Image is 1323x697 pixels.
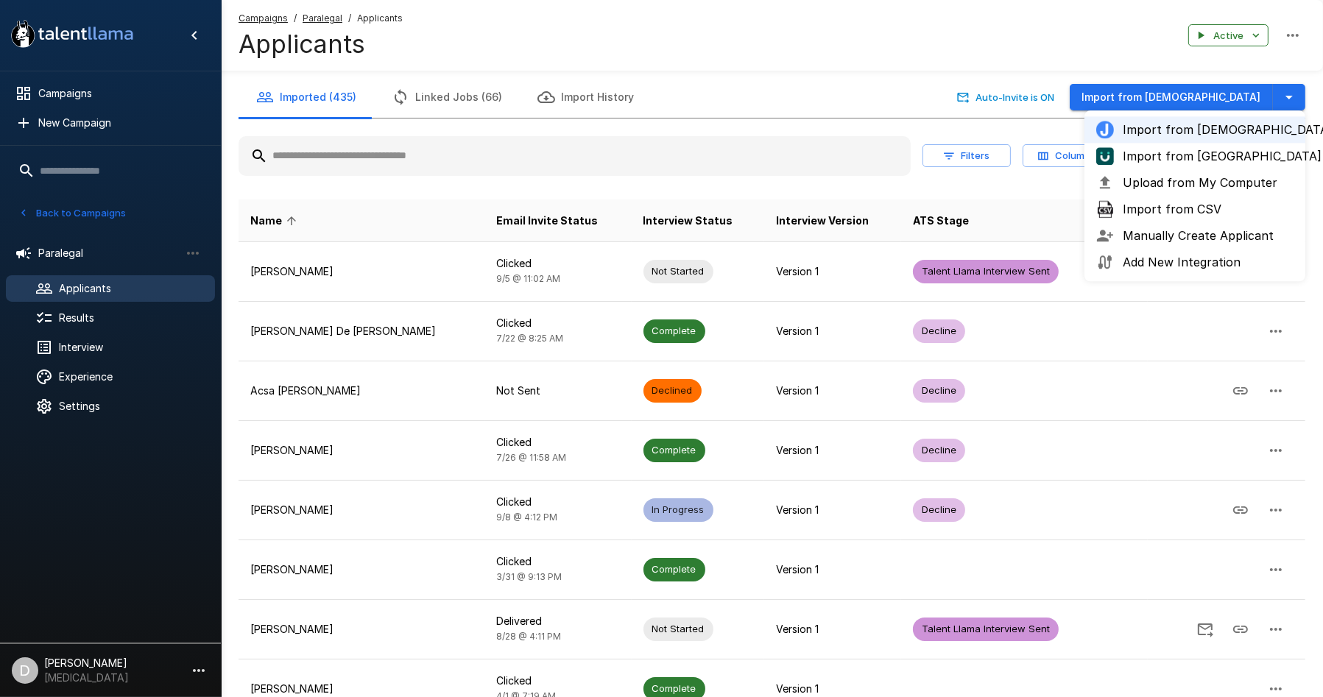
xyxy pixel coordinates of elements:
[239,77,374,118] button: Imported (435)
[250,264,473,279] p: [PERSON_NAME]
[250,212,301,230] span: Name
[303,13,342,24] u: Paralegal
[643,212,733,230] span: Interview Status
[496,273,560,284] span: 9/5 @ 11:02 AM
[496,383,620,398] p: Not Sent
[1096,200,1114,218] img: file-csv-icon-md@2x.png
[776,383,889,398] p: Version 1
[250,682,473,696] p: [PERSON_NAME]
[250,324,473,339] p: [PERSON_NAME] De [PERSON_NAME]
[348,11,351,26] span: /
[250,562,473,577] p: [PERSON_NAME]
[496,495,620,509] p: Clicked
[1123,227,1294,244] span: Manually Create Applicant
[922,144,1011,167] button: Filters
[1070,84,1273,111] button: Import from [DEMOGRAPHIC_DATA]
[776,682,889,696] p: Version 1
[643,383,702,397] span: Declined
[1096,121,1114,138] img: jobvite_logo.png
[643,264,713,278] span: Not Started
[250,383,473,398] p: Acsa [PERSON_NAME]
[954,86,1058,109] button: Auto-Invite is ON
[1023,144,1111,167] button: Columns
[496,631,561,642] span: 8/28 @ 4:11 PM
[1188,24,1269,47] button: Active
[1096,147,1114,165] img: ukg_logo.jpeg
[1223,383,1258,396] span: Copy Interview Link
[250,622,473,637] p: [PERSON_NAME]
[496,673,620,688] p: Clicked
[374,77,520,118] button: Linked Jobs (66)
[1188,622,1223,634] span: Send Invitation
[643,622,713,636] span: Not Started
[496,256,620,271] p: Clicked
[239,13,288,24] u: Campaigns
[1223,503,1258,515] span: Copy Interview Link
[239,29,403,60] h4: Applicants
[1123,253,1294,271] span: Add New Integration
[643,443,705,457] span: Complete
[294,11,297,26] span: /
[496,333,563,344] span: 7/22 @ 8:25 AM
[776,562,889,577] p: Version 1
[496,316,620,330] p: Clicked
[520,77,652,118] button: Import History
[643,324,705,338] span: Complete
[913,503,965,517] span: Decline
[1123,121,1294,138] span: Import from [DEMOGRAPHIC_DATA]
[496,452,566,463] span: 7/26 @ 11:58 AM
[250,503,473,517] p: [PERSON_NAME]
[913,443,965,457] span: Decline
[643,503,713,517] span: In Progress
[776,503,889,517] p: Version 1
[1123,147,1294,165] span: Import from [GEOGRAPHIC_DATA]
[776,264,889,279] p: Version 1
[913,264,1059,278] span: Talent Llama Interview Sent
[913,383,965,397] span: Decline
[250,443,473,458] p: [PERSON_NAME]
[776,443,889,458] p: Version 1
[643,562,705,576] span: Complete
[496,212,598,230] span: Email Invite Status
[1123,200,1294,218] span: Import from CSV
[496,554,620,569] p: Clicked
[1123,174,1294,191] span: Upload from My Computer
[913,622,1059,636] span: Talent Llama Interview Sent
[496,614,620,629] p: Delivered
[913,212,969,230] span: ATS Stage
[496,435,620,450] p: Clicked
[643,682,705,696] span: Complete
[776,212,869,230] span: Interview Version
[496,571,562,582] span: 3/31 @ 9:13 PM
[357,11,403,26] span: Applicants
[776,324,889,339] p: Version 1
[913,324,965,338] span: Decline
[776,622,889,637] p: Version 1
[1223,622,1258,634] span: Copy Interview Link
[496,512,557,523] span: 9/8 @ 4:12 PM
